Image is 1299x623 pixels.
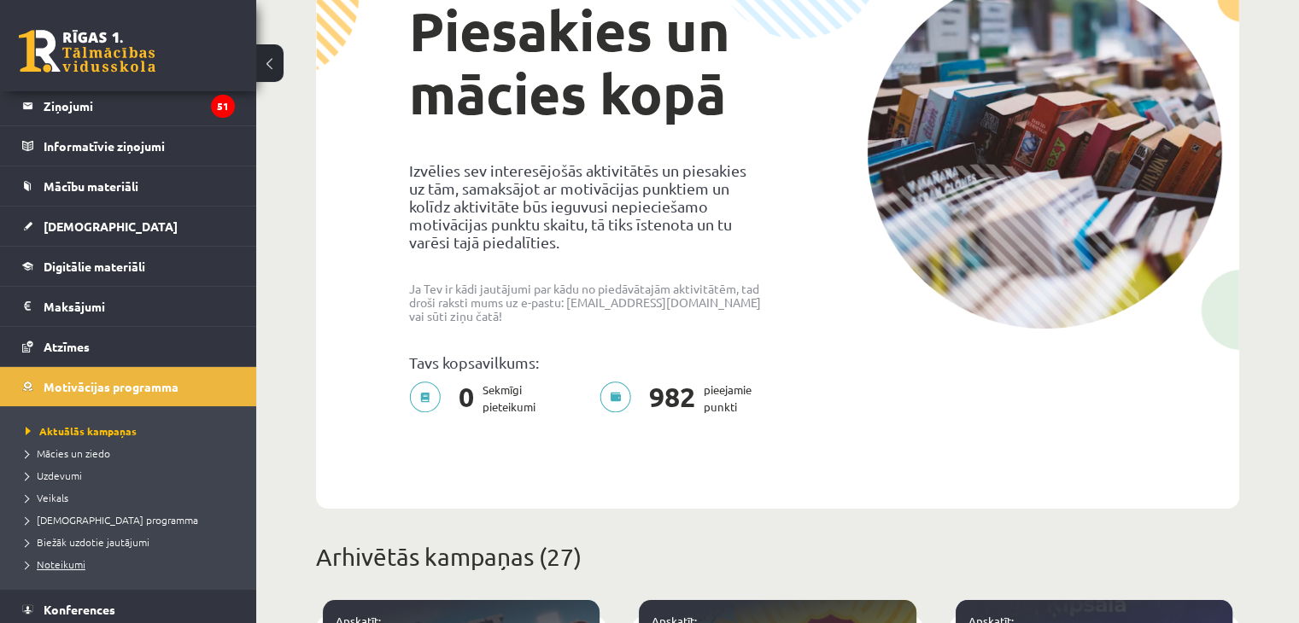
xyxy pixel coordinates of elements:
span: [DEMOGRAPHIC_DATA] programma [26,513,198,527]
a: [DEMOGRAPHIC_DATA] programma [26,512,239,527]
span: 982 [641,381,704,416]
span: Motivācijas programma [44,379,178,394]
span: [DEMOGRAPHIC_DATA] [44,218,178,234]
p: Sekmīgi pieteikumi [409,381,546,416]
span: Uzdevumi [26,469,82,482]
p: Tavs kopsavilkums: [409,353,764,371]
a: Maksājumi [22,287,235,326]
span: Aktuālās kampaņas [26,424,137,438]
a: [DEMOGRAPHIC_DATA] [22,207,235,246]
i: 51 [211,95,235,118]
span: 0 [450,381,483,416]
a: Uzdevumi [26,468,239,483]
a: Digitālie materiāli [22,247,235,286]
legend: Ziņojumi [44,86,235,125]
a: Biežāk uzdotie jautājumi [26,534,239,550]
p: Arhivētās kampaņas (27) [316,539,1239,575]
span: Biežāk uzdotie jautājumi [26,535,149,549]
span: Veikals [26,491,68,504]
a: Motivācijas programma [22,367,235,406]
span: Mācies un ziedo [26,446,110,460]
a: Aktuālās kampaņas [26,423,239,439]
a: Ziņojumi51 [22,86,235,125]
span: Noteikumi [26,557,85,571]
p: Ja Tev ir kādi jautājumi par kādu no piedāvātajām aktivitātēm, tad droši raksti mums uz e-pastu: ... [409,282,764,323]
a: Informatīvie ziņojumi [22,126,235,166]
legend: Maksājumi [44,287,235,326]
a: Rīgas 1. Tālmācības vidusskola [19,30,155,73]
a: Mācību materiāli [22,166,235,206]
p: pieejamie punkti [600,381,762,416]
p: Izvēlies sev interesējošās aktivitātēs un piesakies uz tām, samaksājot ar motivācijas punktiem un... [409,161,764,251]
span: Digitālie materiāli [44,259,145,274]
span: Konferences [44,602,115,617]
a: Mācies un ziedo [26,445,239,461]
legend: Informatīvie ziņojumi [44,126,235,166]
span: Atzīmes [44,339,90,354]
a: Veikals [26,490,239,505]
a: Atzīmes [22,327,235,366]
a: Noteikumi [26,556,239,572]
span: Mācību materiāli [44,178,138,194]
